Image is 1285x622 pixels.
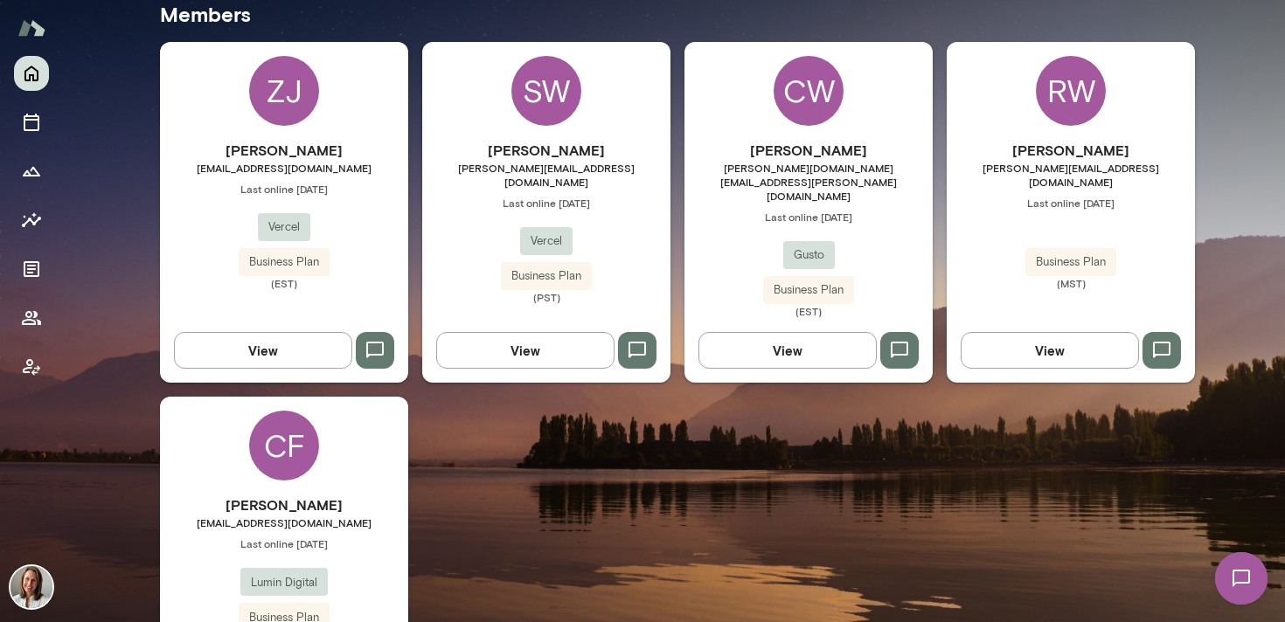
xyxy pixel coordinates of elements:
[1025,253,1116,271] span: Business Plan
[684,210,933,224] span: Last online [DATE]
[684,161,933,203] span: [PERSON_NAME][DOMAIN_NAME][EMAIL_ADDRESS][PERSON_NAME][DOMAIN_NAME]
[961,332,1139,369] button: View
[160,536,408,550] span: Last online [DATE]
[10,566,52,608] img: Andrea Mayendia
[422,140,670,161] h6: [PERSON_NAME]
[14,349,49,384] button: Client app
[249,411,319,480] div: CF
[763,281,854,299] span: Business Plan
[160,494,408,515] h6: [PERSON_NAME]
[520,232,573,250] span: Vercel
[501,267,592,285] span: Business Plan
[160,161,408,175] span: [EMAIL_ADDRESS][DOMAIN_NAME]
[422,161,670,189] span: [PERSON_NAME][EMAIL_ADDRESS][DOMAIN_NAME]
[249,56,319,126] div: ZJ
[783,246,835,264] span: Gusto
[240,574,328,591] span: Lumin Digital
[14,56,49,91] button: Home
[422,290,670,304] span: (PST)
[684,304,933,318] span: (EST)
[14,252,49,287] button: Documents
[947,276,1195,290] span: (MST)
[1036,56,1106,126] div: RW
[14,105,49,140] button: Sessions
[160,182,408,196] span: Last online [DATE]
[17,11,45,45] img: Mento
[511,56,581,126] div: SW
[422,196,670,210] span: Last online [DATE]
[947,161,1195,189] span: [PERSON_NAME][EMAIL_ADDRESS][DOMAIN_NAME]
[160,140,408,161] h6: [PERSON_NAME]
[436,332,615,369] button: View
[14,203,49,238] button: Insights
[14,301,49,335] button: Members
[160,515,408,529] span: [EMAIL_ADDRESS][DOMAIN_NAME]
[160,276,408,290] span: (EST)
[947,140,1195,161] h6: [PERSON_NAME]
[698,332,877,369] button: View
[174,332,352,369] button: View
[258,218,310,236] span: Vercel
[239,253,330,271] span: Business Plan
[684,140,933,161] h6: [PERSON_NAME]
[774,56,844,126] div: CW
[14,154,49,189] button: Growth Plan
[947,196,1195,210] span: Last online [DATE]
